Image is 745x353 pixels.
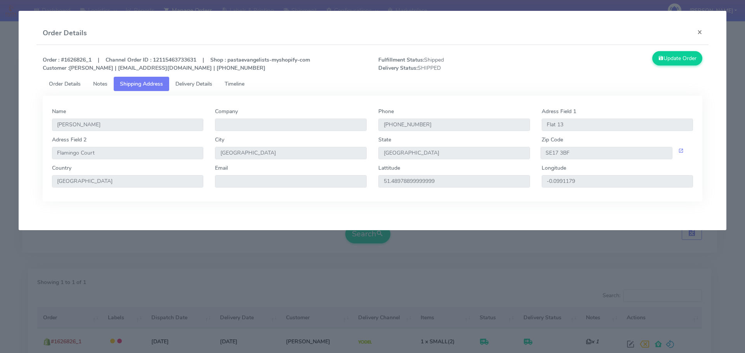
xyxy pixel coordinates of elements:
[43,64,69,72] strong: Customer :
[52,164,71,172] label: Country
[378,56,424,64] strong: Fulfillment Status:
[691,22,709,42] button: Close
[378,136,391,144] label: State
[175,80,212,88] span: Delivery Details
[378,64,418,72] strong: Delivery Status:
[372,56,541,72] span: Shipped SHIPPED
[49,80,81,88] span: Order Details
[43,77,703,91] ul: Tabs
[378,107,394,115] label: Phone
[43,56,310,72] strong: Order : #1626826_1 | Channel Order ID : 12115463733631 | Shop : pastaevangelists-myshopify-com [P...
[120,80,163,88] span: Shipping Address
[215,107,238,115] label: Company
[542,107,576,115] label: Adress Field 1
[225,80,244,88] span: Timeline
[215,136,224,144] label: City
[43,28,87,38] h4: Order Details
[93,80,107,88] span: Notes
[52,107,66,115] label: Name
[52,136,87,144] label: Adress Field 2
[215,164,228,172] label: Email
[542,136,563,144] label: Zip Code
[652,51,703,65] button: Update Order
[542,164,566,172] label: Longitude
[378,164,400,172] label: Lattitude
